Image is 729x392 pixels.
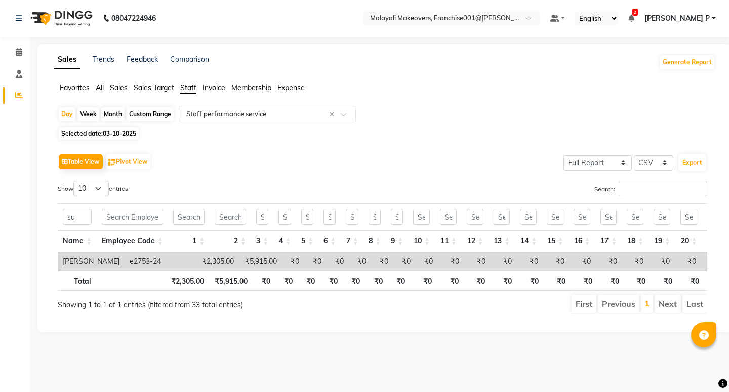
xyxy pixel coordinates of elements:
[349,252,371,271] td: ₹0
[388,271,410,291] th: ₹0
[134,83,174,92] span: Sales Target
[209,271,253,291] th: ₹5,915.00
[54,51,80,69] a: Sales
[570,252,596,271] td: ₹0
[101,107,125,121] div: Month
[60,83,90,92] span: Favorites
[569,230,595,252] th: 16: activate to sort column ascending
[517,252,543,271] td: ₹0
[544,271,571,291] th: ₹0
[517,271,544,291] th: ₹0
[369,209,381,225] input: Search 8
[440,209,457,225] input: Search 11
[489,230,515,252] th: 13: activate to sort column ascending
[93,55,114,64] a: Trends
[467,209,483,225] input: Search 12
[391,209,403,225] input: Search 9
[494,209,510,225] input: Search 13
[619,181,707,196] input: Search:
[624,271,651,291] th: ₹0
[490,271,517,291] th: ₹0
[464,252,491,271] td: ₹0
[210,230,251,252] th: 2: activate to sort column ascending
[707,209,724,225] input: Search 21
[435,230,462,252] th: 11: activate to sort column ascending
[170,55,209,64] a: Comparison
[677,271,704,291] th: ₹0
[408,230,435,252] th: 10: activate to sort column ascending
[543,252,570,271] td: ₹0
[542,230,569,252] th: 15: activate to sort column ascending
[365,271,387,291] th: ₹0
[651,271,677,291] th: ₹0
[77,107,99,121] div: Week
[596,252,622,271] td: ₹0
[256,209,268,225] input: Search 3
[273,230,296,252] th: 4: activate to sort column ascending
[595,230,622,252] th: 17: activate to sort column ascending
[127,107,174,121] div: Custom Range
[168,230,210,252] th: 1: activate to sort column ascending
[343,271,365,291] th: ₹0
[644,298,650,308] a: 1
[166,271,210,291] th: ₹2,305.00
[571,271,597,291] th: ₹0
[644,13,710,24] span: [PERSON_NAME] P
[686,351,719,382] iframe: chat widget
[301,209,313,225] input: Search 5
[196,252,239,271] td: ₹2,305.00
[96,83,104,92] span: All
[106,154,150,169] button: Pivot View
[680,209,697,225] input: Search 20
[239,252,282,271] td: ₹5,915.00
[437,271,464,291] th: ₹0
[416,252,438,271] td: ₹0
[594,181,707,196] label: Search:
[110,83,128,92] span: Sales
[622,230,649,252] th: 18: activate to sort column ascending
[108,159,116,166] img: pivot.png
[654,209,670,225] input: Search 19
[462,230,489,252] th: 12: activate to sort column ascending
[341,230,363,252] th: 7: activate to sort column ascending
[438,252,464,271] td: ₹0
[675,252,701,271] td: ₹0
[63,209,92,225] input: Search Name
[58,294,319,310] div: Showing 1 to 1 of 1 entries (filtered from 33 total entries)
[574,209,590,225] input: Search 16
[26,4,95,32] img: logo
[547,209,563,225] input: Search 15
[202,83,225,92] span: Invoice
[702,230,729,252] th: 21: activate to sort column ascending
[304,252,327,271] td: ₹0
[628,14,634,23] a: 2
[275,271,298,291] th: ₹0
[73,181,109,196] select: Showentries
[386,230,408,252] th: 9: activate to sort column ascending
[58,252,125,271] td: [PERSON_NAME]
[59,154,103,169] button: Table View
[649,252,675,271] td: ₹0
[282,252,304,271] td: ₹0
[318,230,341,252] th: 6: activate to sort column ascending
[296,230,318,252] th: 5: activate to sort column ascending
[253,271,275,291] th: ₹0
[298,271,320,291] th: ₹0
[323,209,336,225] input: Search 6
[464,271,491,291] th: ₹0
[329,109,338,120] span: Clear all
[632,9,638,16] span: 2
[410,271,437,291] th: ₹0
[277,83,305,92] span: Expense
[59,107,75,121] div: Day
[600,209,617,225] input: Search 17
[327,252,349,271] td: ₹0
[701,252,727,271] td: ₹0
[622,252,649,271] td: ₹0
[393,252,416,271] td: ₹0
[180,83,196,92] span: Staff
[363,230,386,252] th: 8: activate to sort column ascending
[597,271,624,291] th: ₹0
[173,209,205,225] input: Search 1
[231,83,271,92] span: Membership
